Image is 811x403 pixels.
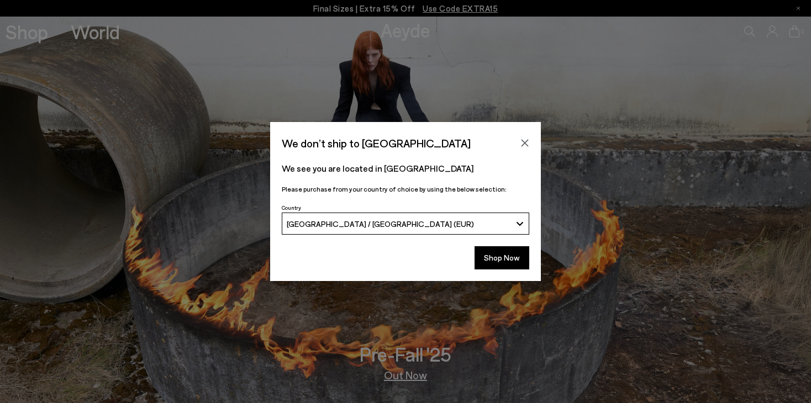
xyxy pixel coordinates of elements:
span: Country [282,204,301,211]
p: Please purchase from your country of choice by using the below selection: [282,184,529,194]
p: We see you are located in [GEOGRAPHIC_DATA] [282,162,529,175]
span: We don’t ship to [GEOGRAPHIC_DATA] [282,134,471,153]
button: Shop Now [475,246,529,269]
button: Close [517,135,533,151]
span: [GEOGRAPHIC_DATA] / [GEOGRAPHIC_DATA] (EUR) [287,219,474,229]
